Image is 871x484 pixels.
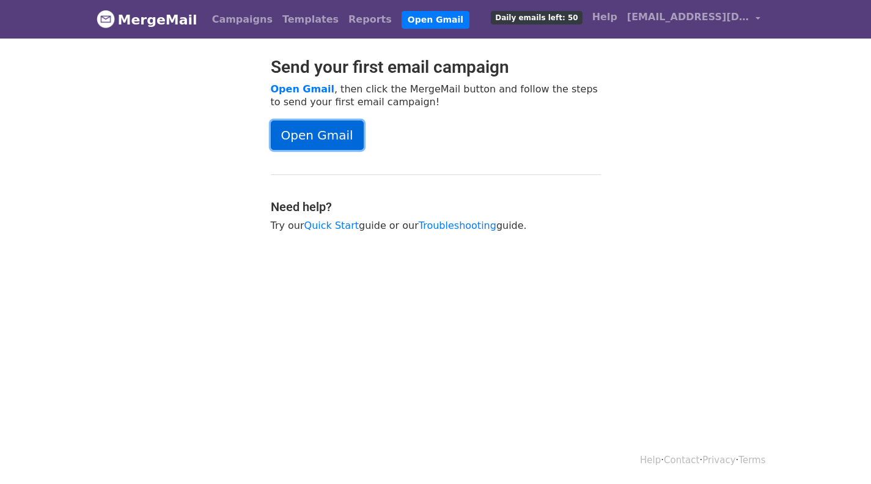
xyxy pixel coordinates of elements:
a: Quick Start [304,220,359,231]
a: Campaigns [207,7,277,32]
p: , then click the MergeMail button and follow the steps to send your first email campaign! [271,83,601,108]
a: [EMAIL_ADDRESS][DOMAIN_NAME] [622,5,765,34]
span: Daily emails left: 50 [491,11,582,24]
a: Daily emails left: 50 [486,5,587,29]
a: Terms [738,455,765,466]
iframe: Chat Widget [810,425,871,484]
a: Open Gmail [271,83,334,95]
img: MergeMail logo [97,10,115,28]
h4: Need help? [271,199,601,214]
a: MergeMail [97,7,197,32]
a: Help [640,455,661,466]
a: Troubleshooting [419,220,496,231]
a: Privacy [702,455,735,466]
p: Try our guide or our guide. [271,219,601,232]
a: Templates [277,7,344,32]
a: Help [587,5,622,29]
span: [EMAIL_ADDRESS][DOMAIN_NAME] [627,10,749,24]
h2: Send your first email campaign [271,57,601,78]
a: Open Gmail [271,121,364,150]
a: Open Gmail [402,11,469,29]
a: Contact [664,455,699,466]
a: Reports [344,7,397,32]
